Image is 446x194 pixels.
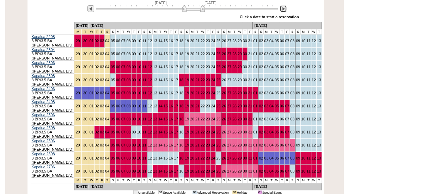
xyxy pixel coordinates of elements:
[306,52,311,56] a: 11
[148,39,152,43] a: 12
[290,78,294,82] a: 08
[121,39,126,43] a: 07
[290,52,294,56] a: 08
[153,117,157,121] a: 13
[238,104,242,108] a: 29
[259,91,263,95] a: 02
[169,65,173,69] a: 16
[280,39,284,43] a: 06
[127,78,131,82] a: 08
[148,104,152,108] a: 12
[269,39,274,43] a: 04
[222,104,226,108] a: 26
[90,65,94,69] a: 01
[275,104,279,108] a: 05
[132,104,136,108] a: 09
[164,52,168,56] a: 15
[158,78,163,82] a: 14
[105,65,109,69] a: 04
[296,91,300,95] a: 09
[280,5,287,12] img: Next
[243,91,247,95] a: 30
[243,78,247,82] a: 30
[275,65,279,69] a: 05
[222,39,226,43] a: 26
[264,78,268,82] a: 03
[253,39,257,43] a: 01
[83,39,87,43] a: 30
[269,65,274,69] a: 04
[312,39,316,43] a: 12
[238,78,242,82] a: 29
[190,78,194,82] a: 20
[111,52,115,56] a: 05
[243,52,247,56] a: 30
[195,39,200,43] a: 21
[222,91,226,95] a: 26
[290,91,294,95] a: 08
[105,39,109,43] a: 04
[116,39,120,43] a: 06
[148,65,152,69] a: 12
[111,91,115,95] a: 05
[275,91,279,95] a: 05
[216,78,220,82] a: 25
[32,48,55,52] a: Kapalua 2304
[190,91,194,95] a: 20
[111,104,115,108] a: 05
[306,104,311,108] a: 11
[280,78,284,82] a: 06
[100,65,104,69] a: 03
[290,39,294,43] a: 08
[164,91,168,95] a: 15
[296,39,300,43] a: 09
[185,39,189,43] a: 19
[222,78,226,82] a: 26
[142,78,146,82] a: 11
[127,39,131,43] a: 08
[185,91,189,95] a: 19
[116,117,120,121] a: 06
[201,52,205,56] a: 22
[137,52,141,56] a: 10
[290,65,294,69] a: 08
[116,91,120,95] a: 06
[76,104,80,108] a: 29
[301,91,305,95] a: 10
[216,39,220,43] a: 25
[232,52,237,56] a: 28
[280,104,284,108] a: 06
[195,65,200,69] a: 21
[153,65,157,69] a: 13
[253,91,257,95] a: 01
[248,39,252,43] a: 31
[312,104,316,108] a: 12
[296,65,300,69] a: 09
[312,91,316,95] a: 12
[174,91,178,95] a: 17
[83,78,87,82] a: 30
[222,65,226,69] a: 26
[100,104,104,108] a: 03
[76,65,80,69] a: 29
[280,52,284,56] a: 06
[95,104,99,108] a: 02
[306,65,311,69] a: 11
[285,39,289,43] a: 07
[164,39,168,43] a: 15
[105,52,109,56] a: 04
[296,52,300,56] a: 09
[132,117,136,121] a: 09
[83,117,87,121] a: 30
[111,39,115,43] a: 05
[174,104,178,108] a: 17
[127,117,131,121] a: 08
[142,39,146,43] a: 11
[195,52,200,56] a: 21
[100,52,104,56] a: 03
[275,52,279,56] a: 05
[232,78,237,82] a: 28
[238,52,242,56] a: 29
[158,104,163,108] a: 14
[95,39,99,43] a: 02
